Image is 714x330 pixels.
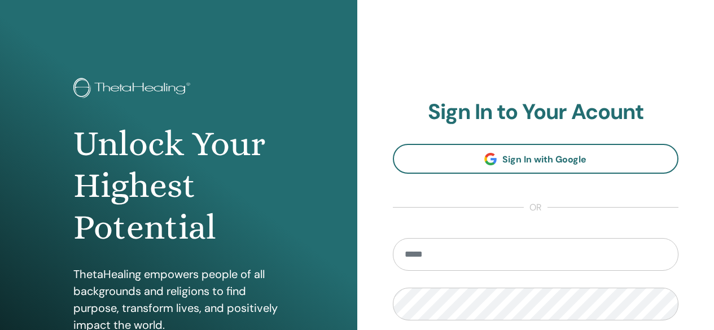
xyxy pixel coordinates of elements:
[393,99,679,125] h2: Sign In to Your Acount
[73,123,283,249] h1: Unlock Your Highest Potential
[502,153,586,165] span: Sign In with Google
[393,144,679,174] a: Sign In with Google
[524,201,547,214] span: or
